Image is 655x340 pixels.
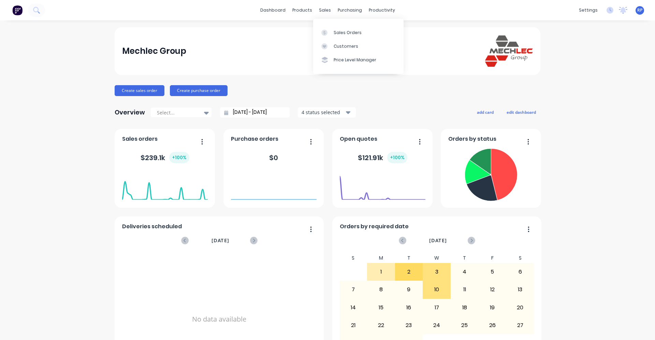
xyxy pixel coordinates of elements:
span: Open quotes [340,135,377,143]
div: W [423,253,451,263]
div: 4 [451,263,478,280]
button: edit dashboard [502,108,540,117]
div: S [506,253,534,263]
div: 27 [507,317,534,334]
div: 25 [451,317,478,334]
div: Mechlec Group [122,44,186,58]
div: 24 [423,317,450,334]
div: 9 [395,281,423,298]
div: purchasing [334,5,365,15]
div: Price Level Manager [334,57,376,63]
button: add card [472,108,498,117]
div: 1 [367,263,395,280]
div: 20 [507,299,534,316]
div: 14 [340,299,367,316]
span: Deliveries scheduled [122,222,182,231]
a: Sales Orders [313,26,404,39]
div: T [451,253,479,263]
div: F [478,253,506,263]
div: $ 121.91k [358,152,407,163]
div: $ 239.1k [141,152,189,163]
a: dashboard [257,5,289,15]
div: 13 [507,281,534,298]
div: 11 [451,281,478,298]
div: + 100 % [169,152,189,163]
div: products [289,5,316,15]
button: Create purchase order [170,85,228,96]
div: Customers [334,43,358,49]
div: M [367,253,395,263]
div: settings [576,5,601,15]
div: 3 [423,263,450,280]
div: 15 [367,299,395,316]
span: Orders by status [448,135,496,143]
div: 12 [479,281,506,298]
div: 16 [395,299,423,316]
div: 2 [395,263,423,280]
div: 22 [367,317,395,334]
a: Price Level Manager [313,53,404,67]
span: Purchase orders [231,135,278,143]
span: Orders by required date [340,222,409,231]
a: Customers [313,40,404,53]
div: T [395,253,423,263]
span: [DATE] [429,237,447,244]
div: 18 [451,299,478,316]
span: RP [637,7,642,13]
div: Sales Orders [334,30,362,36]
div: 26 [479,317,506,334]
button: Create sales order [115,85,164,96]
span: Sales orders [122,135,158,143]
div: 8 [367,281,395,298]
div: 21 [340,317,367,334]
div: 19 [479,299,506,316]
div: 17 [423,299,450,316]
div: 6 [507,263,534,280]
div: $ 0 [269,153,278,163]
div: + 100 % [387,152,407,163]
div: 5 [479,263,506,280]
div: productivity [365,5,398,15]
span: [DATE] [212,237,229,244]
div: 7 [340,281,367,298]
img: Mechlec Group [485,35,533,66]
button: 4 status selected [298,107,356,118]
div: 23 [395,317,423,334]
div: 4 status selected [302,109,345,116]
div: 10 [423,281,450,298]
div: sales [316,5,334,15]
div: S [339,253,367,263]
div: Overview [115,106,145,119]
img: Factory [12,5,23,15]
